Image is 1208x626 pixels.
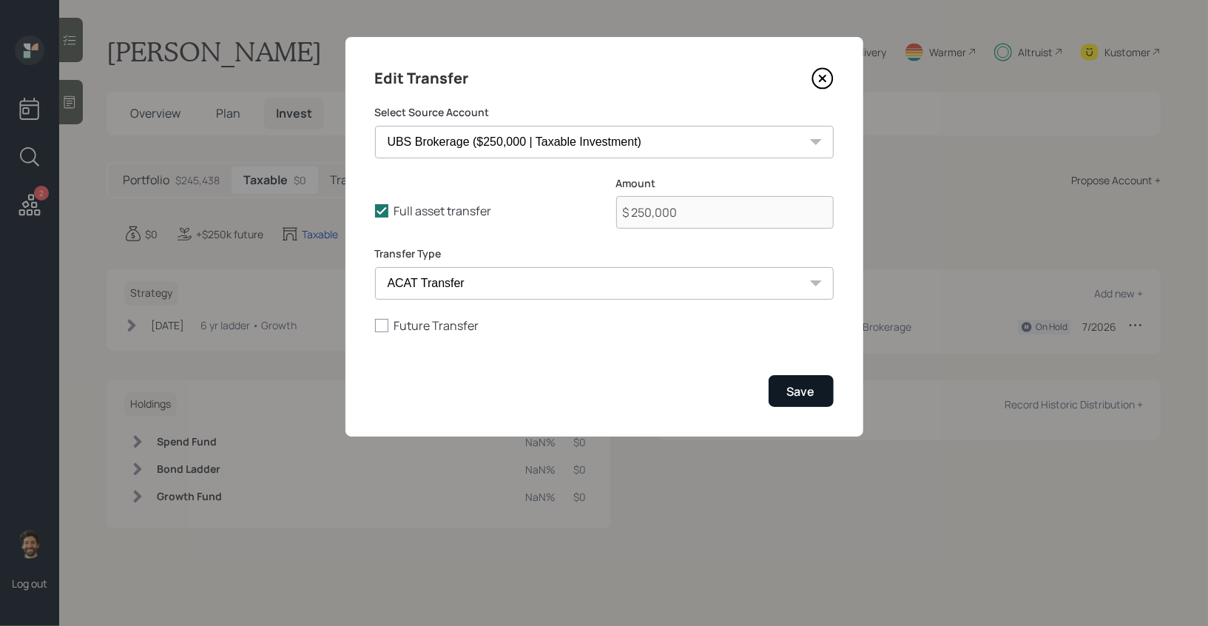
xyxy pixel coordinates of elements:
button: Save [769,375,834,407]
label: Future Transfer [375,317,834,334]
label: Transfer Type [375,246,834,261]
label: Amount [616,176,834,191]
h4: Edit Transfer [375,67,469,90]
div: Save [787,383,815,400]
label: Full asset transfer [375,203,593,219]
label: Select Source Account [375,105,834,120]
